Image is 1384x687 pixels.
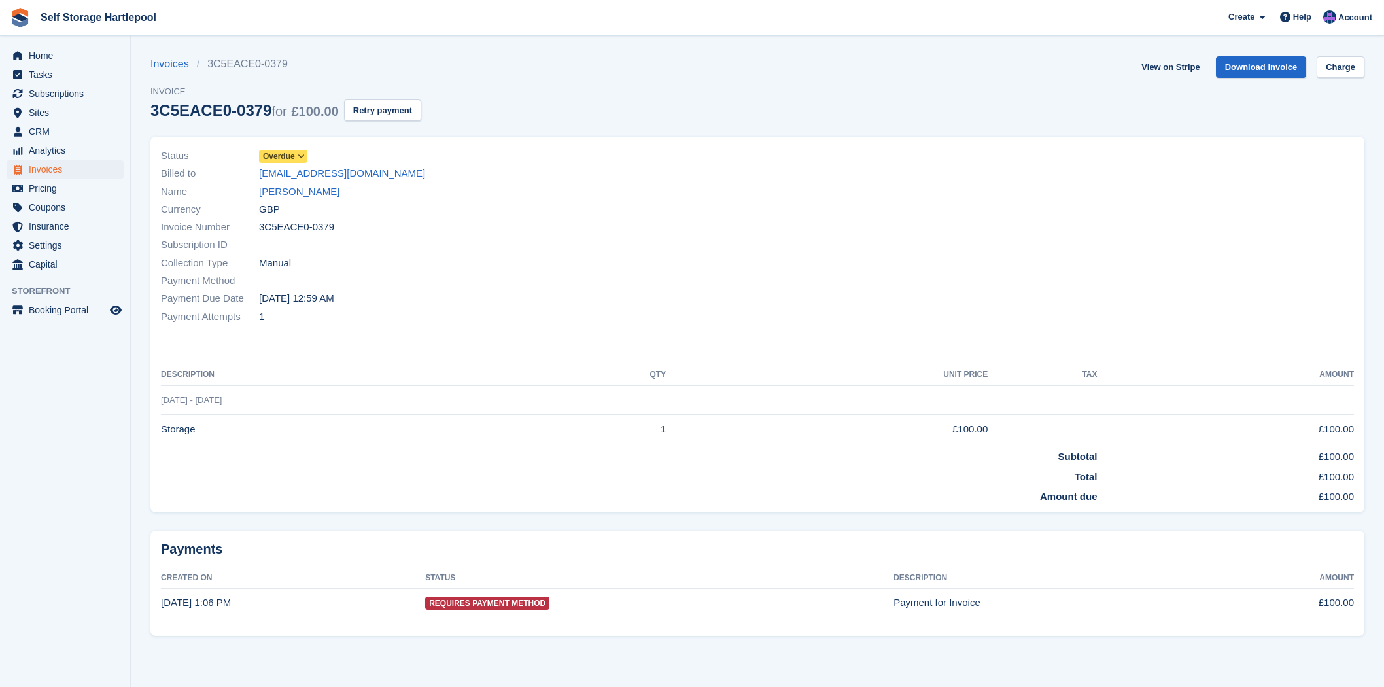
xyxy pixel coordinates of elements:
img: Sean Wood [1323,10,1336,24]
span: Capital [29,255,107,273]
time: 2025-07-30 12:06:58 UTC [161,597,231,608]
span: Collection Type [161,256,259,271]
a: menu [7,122,124,141]
th: Created On [161,568,425,589]
td: Payment for Invoice [893,588,1220,617]
strong: Amount due [1040,491,1098,502]
strong: Total [1075,471,1098,482]
a: menu [7,255,124,273]
span: Payment Due Date [161,291,259,306]
span: 1 [259,309,264,325]
a: Overdue [259,149,307,164]
th: Unit Price [666,364,988,385]
span: Invoices [29,160,107,179]
span: Tasks [29,65,107,84]
span: Settings [29,236,107,255]
strong: Subtotal [1058,451,1097,462]
a: menu [7,301,124,319]
th: Description [161,364,549,385]
a: menu [7,103,124,122]
a: menu [7,217,124,236]
a: [PERSON_NAME] [259,185,339,200]
div: 3C5EACE0-0379 [150,101,339,119]
th: Status [425,568,893,589]
span: Manual [259,256,291,271]
a: menu [7,46,124,65]
span: for [271,104,286,118]
a: View on Stripe [1136,56,1205,78]
span: Invoice Number [161,220,259,235]
td: £100.00 [666,415,988,444]
a: menu [7,179,124,198]
th: Tax [988,364,1097,385]
span: £100.00 [291,104,338,118]
span: GBP [259,202,280,217]
time: 2025-07-30 23:59:59 UTC [259,291,334,306]
span: CRM [29,122,107,141]
span: Name [161,185,259,200]
span: Payment Attempts [161,309,259,325]
th: Description [893,568,1220,589]
td: £100.00 [1097,444,1354,465]
span: Overdue [263,150,295,162]
img: stora-icon-8386f47178a22dfd0bd8f6a31ec36ba5ce8667c1dd55bd0f319d3a0aa187defe.svg [10,8,30,27]
td: £100.00 [1097,484,1354,504]
a: menu [7,160,124,179]
th: QTY [549,364,666,385]
span: Subscription ID [161,238,259,253]
a: menu [7,141,124,160]
td: 1 [549,415,666,444]
span: Billed to [161,166,259,181]
span: Insurance [29,217,107,236]
span: Storefront [12,285,130,298]
span: Analytics [29,141,107,160]
a: Invoices [150,56,197,72]
span: Requires Payment Method [425,597,549,610]
span: Invoice [150,85,421,98]
a: menu [7,65,124,84]
h2: Payments [161,541,1354,557]
td: Storage [161,415,549,444]
span: 3C5EACE0-0379 [259,220,334,235]
span: Pricing [29,179,107,198]
a: Preview store [108,302,124,318]
nav: breadcrumbs [150,56,421,72]
a: Download Invoice [1216,56,1307,78]
span: Help [1293,10,1311,24]
button: Retry payment [344,99,421,121]
a: Self Storage Hartlepool [35,7,162,28]
a: menu [7,236,124,255]
span: Sites [29,103,107,122]
span: Status [161,149,259,164]
a: menu [7,84,124,103]
span: Home [29,46,107,65]
td: £100.00 [1097,465,1354,485]
a: Charge [1317,56,1364,78]
td: £100.00 [1097,415,1354,444]
th: Amount [1220,568,1354,589]
td: £100.00 [1220,588,1354,617]
a: menu [7,198,124,217]
span: Booking Portal [29,301,107,319]
span: Currency [161,202,259,217]
span: Create [1228,10,1254,24]
span: Account [1338,11,1372,24]
span: Coupons [29,198,107,217]
th: Amount [1097,364,1354,385]
span: Subscriptions [29,84,107,103]
span: Payment Method [161,273,259,289]
a: [EMAIL_ADDRESS][DOMAIN_NAME] [259,166,425,181]
span: [DATE] - [DATE] [161,395,222,405]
